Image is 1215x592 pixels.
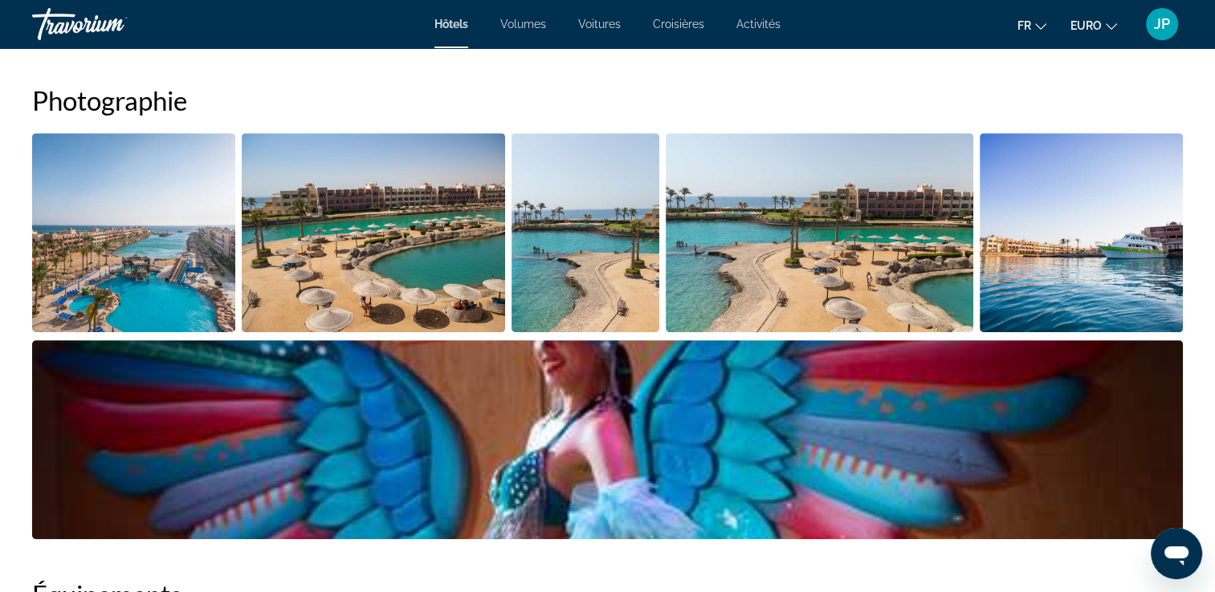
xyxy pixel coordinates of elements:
button: Ouvrir le curseur d’image en plein écran [980,132,1183,333]
a: Travorium [32,3,193,45]
button: Menu utilisateur [1141,7,1183,41]
button: Ouvrir le curseur d’image en plein écran [242,132,505,333]
a: Volumes [500,18,546,30]
a: Voitures [578,18,621,30]
a: Hôtels [434,18,468,30]
button: Ouvrir le curseur d’image en plein écran [32,132,235,333]
a: Activités [736,18,781,30]
button: Ouvrir le curseur d’image en plein écran [512,132,658,333]
span: JP [1154,16,1170,32]
button: Changer de devise [1070,14,1117,37]
span: EURO [1070,19,1102,32]
span: Fr [1017,19,1031,32]
iframe: Bouton de lancement de la fenêtre de messagerie [1151,528,1202,579]
h2: Photographie [32,84,1183,116]
button: Changer la langue [1017,14,1046,37]
a: Croisières [653,18,704,30]
button: Ouvrir le curseur d’image en plein écran [32,339,1183,540]
button: Ouvrir le curseur d’image en plein écran [666,132,973,333]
